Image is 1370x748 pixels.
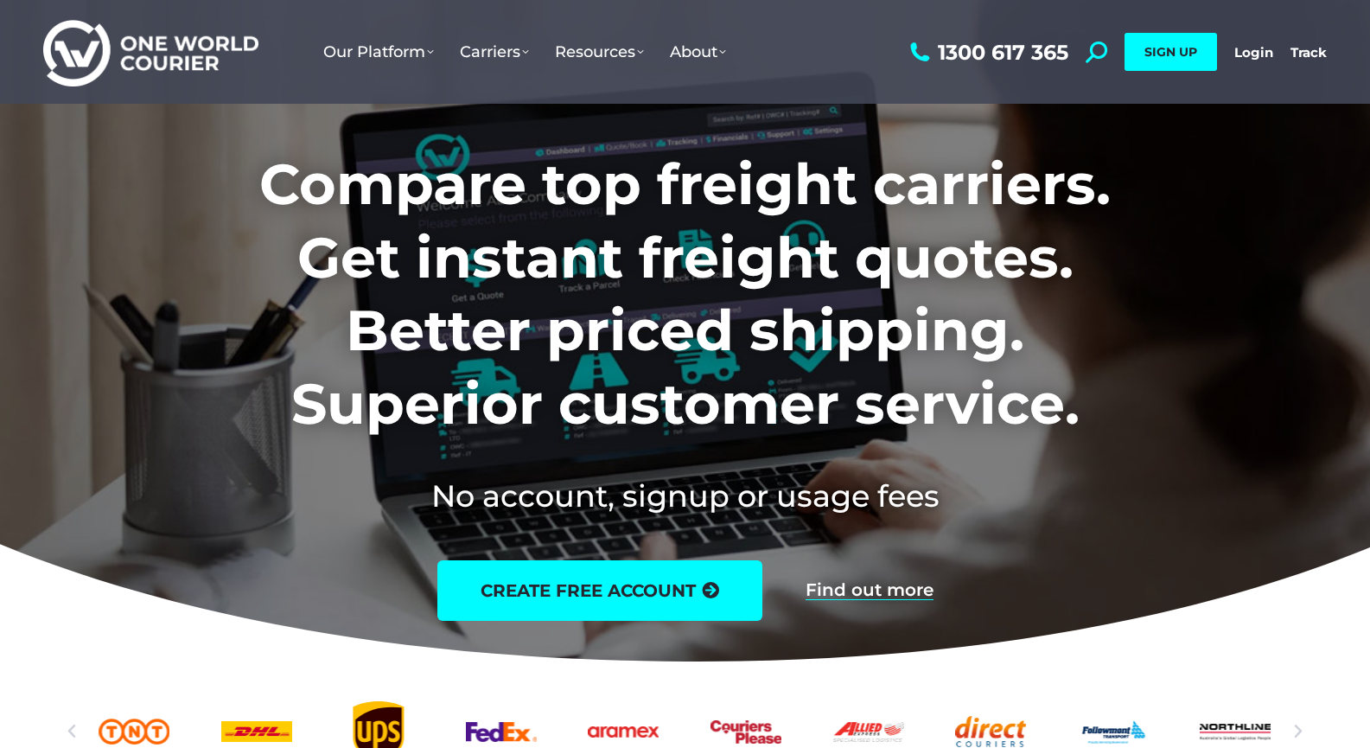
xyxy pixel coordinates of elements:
[323,42,434,61] span: Our Platform
[145,475,1225,517] h2: No account, signup or usage fees
[542,25,657,79] a: Resources
[1125,33,1217,71] a: SIGN UP
[555,42,644,61] span: Resources
[145,148,1225,440] h1: Compare top freight carriers. Get instant freight quotes. Better priced shipping. Superior custom...
[437,560,762,621] a: create free account
[657,25,739,79] a: About
[806,581,934,600] a: Find out more
[43,17,258,87] img: One World Courier
[447,25,542,79] a: Carriers
[1234,44,1273,61] a: Login
[906,42,1068,63] a: 1300 617 365
[310,25,447,79] a: Our Platform
[1144,44,1197,60] span: SIGN UP
[1290,44,1327,61] a: Track
[670,42,726,61] span: About
[460,42,529,61] span: Carriers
